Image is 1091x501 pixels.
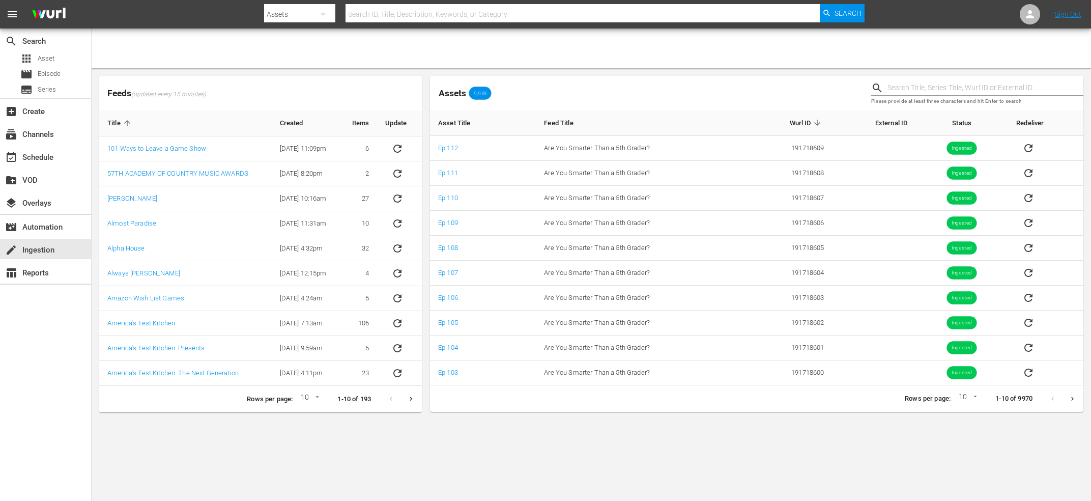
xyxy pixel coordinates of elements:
span: Asset [38,53,54,64]
th: External ID [832,110,915,136]
td: [DATE] 12:15pm [272,261,341,286]
span: Ingested [947,369,977,377]
span: Ingested [947,194,977,202]
a: Ep 109 [438,219,458,227]
span: Search [835,4,862,22]
td: [DATE] 8:20pm [272,161,341,186]
span: Channels [5,128,17,141]
td: [DATE] 11:09pm [272,136,341,161]
a: Ep 104 [438,344,458,351]
td: Are You Smarter Than a 5th Grader? [536,311,745,336]
td: Are You Smarter Than a 5th Grader? [536,336,745,360]
span: Overlays [5,197,17,209]
a: America's Test Kitchen: The Next Generation [107,369,239,377]
td: Are You Smarter Than a 5th Grader? [536,286,745,311]
td: 6 [340,136,377,161]
p: Please provide at least three characters and hit Enter to search [871,97,1083,106]
a: Almost Paradise [107,219,156,227]
button: Search [820,4,865,22]
span: Episode [38,69,61,79]
a: America's Test Kitchen [107,319,175,327]
td: 5 [340,286,377,311]
td: Are You Smarter Than a 5th Grader? [536,136,745,161]
span: Automation [5,221,17,233]
th: Status [915,110,1008,136]
p: Rows per page: [247,395,293,404]
a: [PERSON_NAME] [107,194,157,202]
td: Are You Smarter Than a 5th Grader? [536,360,745,385]
span: Series [38,85,56,95]
th: Items [340,110,377,136]
div: 10 [955,391,979,406]
span: Ingested [947,170,977,177]
a: Ep 106 [438,294,458,301]
td: 191718605 [745,236,832,261]
td: [DATE] 9:59am [272,336,341,361]
td: [DATE] 7:13am [272,311,341,336]
th: Feed Title [536,110,745,136]
td: 5 [340,336,377,361]
td: 4 [340,261,377,286]
span: Search [5,35,17,47]
input: Search Title, Series Title, Wurl ID or External ID [887,80,1083,96]
span: Series [20,83,33,96]
span: Ingested [947,269,977,277]
td: 191718602 [745,311,832,336]
span: Reports [5,267,17,279]
td: 106 [340,311,377,336]
span: Ingested [947,145,977,152]
a: 57TH ACADEMY OF COUNTRY MUSIC AWARDS [107,170,248,177]
a: Ep 105 [438,319,458,326]
td: Are You Smarter Than a 5th Grader? [536,161,745,186]
a: Ep 108 [438,244,458,252]
span: Asset [20,52,33,65]
a: Alpha House [107,244,145,252]
a: Ep 103 [438,369,458,376]
td: 10 [340,211,377,236]
td: 191718603 [745,286,832,311]
span: Ingestion [5,244,17,256]
td: [DATE] 11:31am [272,211,341,236]
span: Wurl ID [790,118,824,127]
p: 1-10 of 9970 [995,394,1032,404]
td: 23 [340,361,377,386]
span: Asset Title [438,118,484,127]
span: Feeds [99,85,422,102]
td: [DATE] 4:32pm [272,236,341,261]
span: Ingested [947,344,977,352]
th: Redeliver [1008,110,1083,136]
span: VOD [5,174,17,186]
td: Are You Smarter Than a 5th Grader? [536,236,745,261]
td: 191718606 [745,211,832,236]
td: [DATE] 10:16am [272,186,341,211]
span: Ingested [947,219,977,227]
a: America's Test Kitchen: Presents [107,344,205,352]
td: [DATE] 4:11pm [272,361,341,386]
table: sticky table [430,110,1083,385]
span: Schedule [5,151,17,163]
th: Update [377,110,422,136]
td: 32 [340,236,377,261]
button: Next page [401,389,421,409]
a: 101 Ways to Leave a Game Show [107,145,206,152]
td: 191718608 [745,161,832,186]
span: menu [6,8,18,20]
span: Title [107,119,134,128]
span: Created [280,119,317,128]
td: 191718604 [745,261,832,286]
a: Sign Out [1055,10,1081,18]
span: Assets [439,88,466,98]
span: (updated every 15 minutes) [131,91,206,99]
td: Are You Smarter Than a 5th Grader? [536,186,745,211]
a: Always [PERSON_NAME] [107,269,180,277]
a: Amazon Wish List Games [107,294,184,302]
table: sticky table [99,110,422,386]
td: 191718609 [745,136,832,161]
span: Ingested [947,244,977,252]
span: Ingested [947,294,977,302]
td: 191718607 [745,186,832,211]
td: [DATE] 4:24am [272,286,341,311]
a: Ep 111 [438,169,458,177]
img: ans4CAIJ8jUAAAAAAAAAAAAAAAAAAAAAAAAgQb4GAAAAAAAAAAAAAAAAAAAAAAAAJMjXAAAAAAAAAAAAAAAAAAAAAAAAgAT5G... [24,3,73,26]
td: 191718600 [745,360,832,385]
